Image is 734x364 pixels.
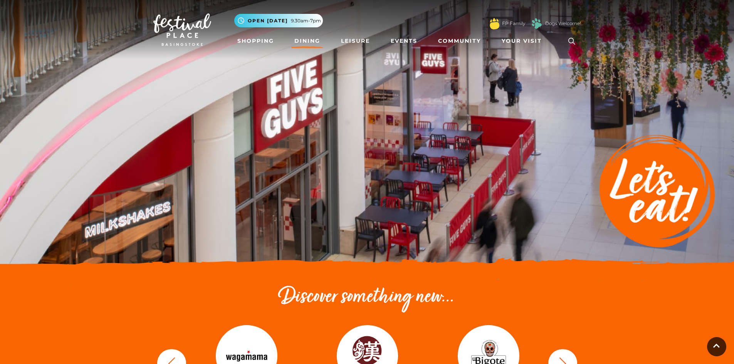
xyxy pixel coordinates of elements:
[291,34,323,48] a: Dining
[248,17,288,24] span: Open [DATE]
[291,17,321,24] span: 9.30am-7pm
[338,34,373,48] a: Leisure
[545,20,581,27] a: Dogs Welcome!
[388,34,420,48] a: Events
[499,34,549,48] a: Your Visit
[435,34,484,48] a: Community
[502,20,525,27] a: FP Family
[234,14,323,27] button: Open [DATE] 9.30am-7pm
[153,285,581,310] h2: Discover something new...
[502,37,542,45] span: Your Visit
[153,13,211,46] img: Festival Place Logo
[234,34,277,48] a: Shopping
